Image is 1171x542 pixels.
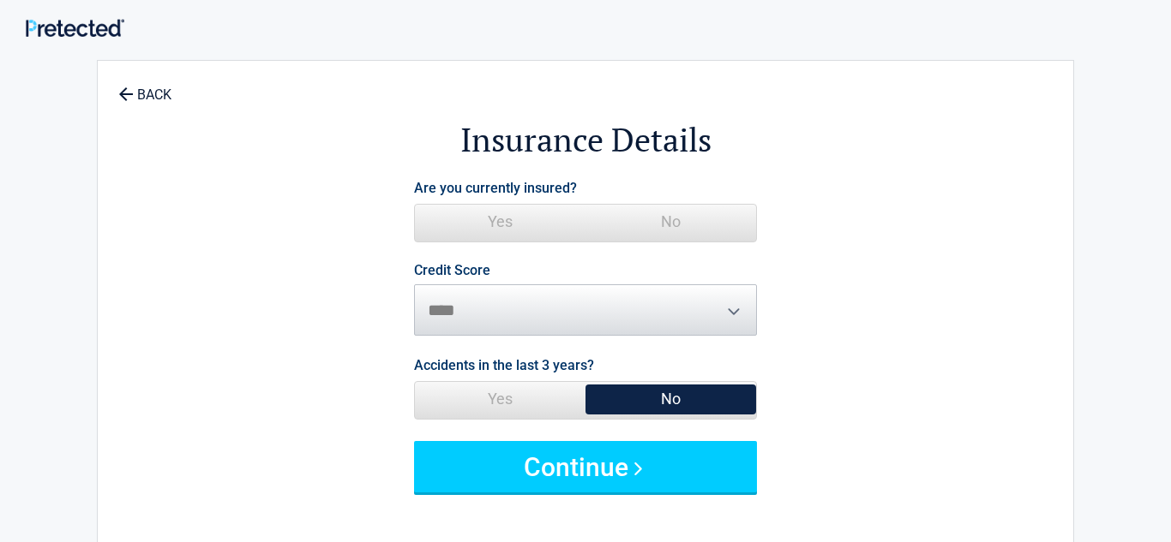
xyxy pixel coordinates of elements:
label: Credit Score [414,264,490,277]
h2: Insurance Details [192,118,979,162]
a: BACK [115,72,175,102]
span: Yes [415,205,585,239]
button: Continue [414,441,757,492]
img: Main Logo [26,19,124,37]
label: Are you currently insured? [414,176,577,200]
label: Accidents in the last 3 years? [414,354,594,377]
span: No [585,382,756,416]
span: No [585,205,756,239]
span: Yes [415,382,585,416]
